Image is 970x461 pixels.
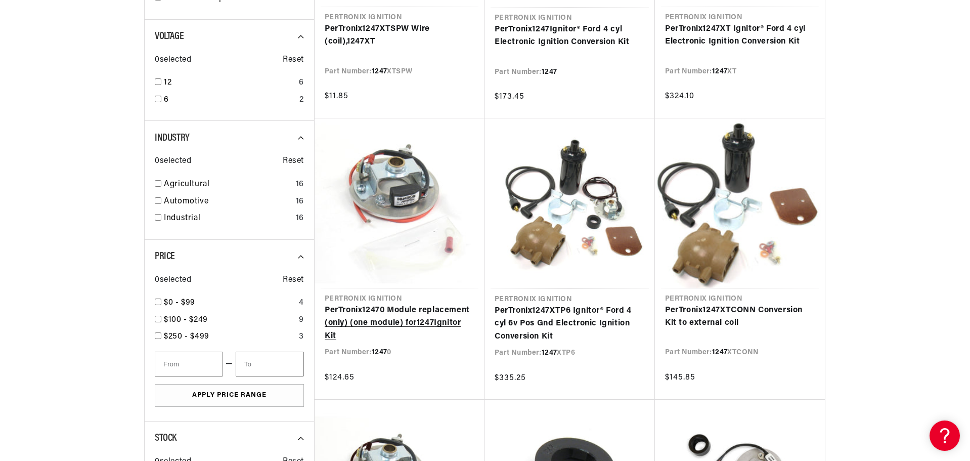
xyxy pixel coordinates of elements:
a: 12 [164,76,295,90]
a: PerTronix1247XTSPW Wire (coil),1247XT [325,23,474,49]
span: $250 - $499 [164,332,209,341]
input: From [155,352,223,376]
input: To [236,352,304,376]
div: 16 [296,178,304,191]
span: Voltage [155,31,184,41]
span: $100 - $249 [164,316,208,324]
span: 0 selected [155,155,191,168]
a: Industrial [164,212,292,225]
div: 4 [299,297,304,310]
div: 16 [296,212,304,225]
span: Reset [283,155,304,168]
a: PerTronix1247Ignitor® Ford 4 cyl Electronic Ignition Conversion Kit [495,23,645,49]
span: — [226,358,233,371]
span: Reset [283,274,304,287]
div: 9 [299,314,304,327]
a: PerTronix1247XTP6 Ignitor® Ford 4 cyl 6v Pos Gnd Electronic Ignition Conversion Kit [495,305,645,344]
button: Apply Price Range [155,384,304,407]
a: PerTronix1247XT Ignitor® Ford 4 cyl Electronic Ignition Conversion Kit [665,23,815,49]
span: Stock [155,433,177,443]
div: 3 [299,330,304,344]
span: $0 - $99 [164,299,195,307]
a: Automotive [164,195,292,208]
span: Reset [283,54,304,67]
a: PerTronix12470 Module replacement (only) (one module) for1247Ignitor Kit [325,304,474,343]
span: Price [155,252,175,262]
span: 0 selected [155,54,191,67]
div: 16 [296,195,304,208]
a: 6 [164,94,295,107]
span: Industry [155,133,190,143]
span: 0 selected [155,274,191,287]
a: PerTronix1247XTCONN Conversion Kit to external coil [665,304,815,330]
div: 2 [299,94,304,107]
a: Agricultural [164,178,292,191]
div: 6 [299,76,304,90]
